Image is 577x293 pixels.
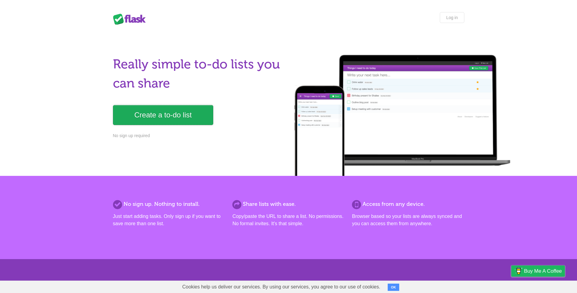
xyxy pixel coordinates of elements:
p: No sign up required [113,133,285,139]
p: Just start adding tasks. Only sign up if you want to save more than one list. [113,213,225,227]
a: Log in [440,12,464,23]
button: OK [388,284,400,291]
h1: Really simple to-do lists you can share [113,55,285,93]
div: Flask Lists [113,14,149,25]
p: Copy/paste the URL to share a list. No permissions. No formal invites. It's that simple. [232,213,344,227]
p: Browser based so your lists are always synced and you can access them from anywhere. [352,213,464,227]
h2: Share lists with ease. [232,200,344,208]
span: Cookies help us deliver our services. By using our services, you agree to our use of cookies. [176,281,386,293]
a: Create a to-do list [113,105,213,125]
img: Buy me a coffee [514,266,522,276]
span: Buy me a coffee [524,266,562,276]
a: Buy me a coffee [511,265,565,277]
h2: No sign up. Nothing to install. [113,200,225,208]
h2: Access from any device. [352,200,464,208]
